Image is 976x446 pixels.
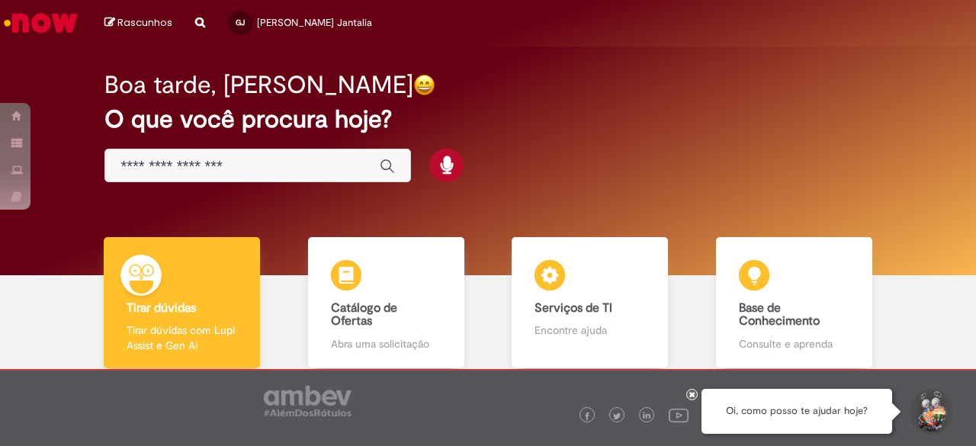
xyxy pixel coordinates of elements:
[613,412,621,420] img: logo_footer_twitter.png
[257,16,372,29] span: [PERSON_NAME] Jantalia
[104,72,413,98] h2: Boa tarde, [PERSON_NAME]
[701,389,892,434] div: Oi, como posso te ajudar hoje?
[413,74,435,96] img: happy-face.png
[488,237,692,369] a: Serviços de TI Encontre ajuda
[739,300,820,329] b: Base de Conhecimento
[117,15,172,30] span: Rascunhos
[127,322,237,353] p: Tirar dúvidas com Lupi Assist e Gen Ai
[692,237,897,369] a: Base de Conhecimento Consulte e aprenda
[643,412,650,421] img: logo_footer_linkedin.png
[583,412,591,420] img: logo_footer_facebook.png
[2,8,80,38] img: ServiceNow
[535,322,645,338] p: Encontre ajuda
[104,106,871,133] h2: O que você procura hoje?
[80,237,284,369] a: Tirar dúvidas Tirar dúvidas com Lupi Assist e Gen Ai
[236,18,245,27] span: GJ
[739,336,849,351] p: Consulte e aprenda
[104,16,172,30] a: Rascunhos
[535,300,612,316] b: Serviços de TI
[127,300,196,316] b: Tirar dúvidas
[669,405,689,425] img: logo_footer_youtube.png
[907,389,953,435] button: Iniciar Conversa de Suporte
[264,386,352,416] img: logo_footer_ambev_rotulo_gray.png
[331,336,441,351] p: Abra uma solicitação
[331,300,397,329] b: Catálogo de Ofertas
[284,237,489,369] a: Catálogo de Ofertas Abra uma solicitação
